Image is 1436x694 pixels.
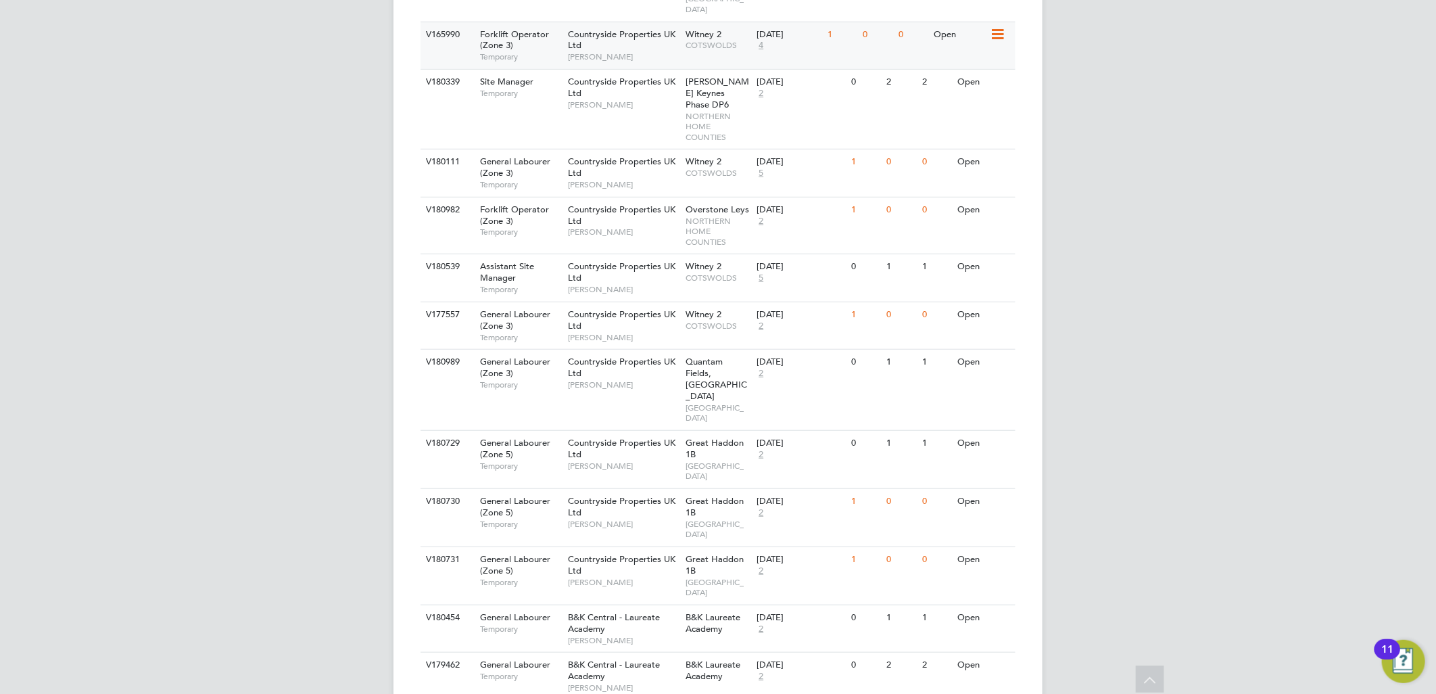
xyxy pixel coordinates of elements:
[686,156,722,167] span: Witney 2
[568,611,660,634] span: B&K Central - Laureate Academy
[757,356,844,368] div: [DATE]
[686,402,750,423] span: [GEOGRAPHIC_DATA]
[686,216,750,248] span: NORTHERN HOME COUNTIES
[480,495,550,518] span: General Labourer (Zone 5)
[884,198,919,223] div: 0
[848,254,883,279] div: 0
[480,519,561,530] span: Temporary
[480,624,561,634] span: Temporary
[860,22,895,47] div: 0
[480,332,561,343] span: Temporary
[568,356,675,379] span: Countryside Properties UK Ltd
[480,156,550,179] span: General Labourer (Zone 3)
[848,431,883,456] div: 0
[568,156,675,179] span: Countryside Properties UK Ltd
[686,260,722,272] span: Witney 2
[480,284,561,295] span: Temporary
[757,507,765,519] span: 2
[568,635,679,646] span: [PERSON_NAME]
[480,28,549,51] span: Forklift Operator (Zone 3)
[848,198,883,223] div: 1
[568,659,660,682] span: B&K Central - Laureate Academy
[480,308,550,331] span: General Labourer (Zone 3)
[848,547,883,572] div: 1
[686,76,750,110] span: [PERSON_NAME] Keynes Phase DP6
[686,40,750,51] span: COTSWOLDS
[955,350,1013,375] div: Open
[848,149,883,175] div: 1
[848,302,883,327] div: 1
[757,449,765,461] span: 2
[568,308,675,331] span: Countryside Properties UK Ltd
[568,204,675,227] span: Countryside Properties UK Ltd
[568,51,679,62] span: [PERSON_NAME]
[848,489,883,514] div: 1
[568,577,679,588] span: [PERSON_NAME]
[757,554,844,565] div: [DATE]
[884,254,919,279] div: 1
[955,489,1013,514] div: Open
[848,653,883,678] div: 0
[955,254,1013,279] div: Open
[423,70,470,95] div: V180339
[423,302,470,327] div: V177557
[848,70,883,95] div: 0
[884,70,919,95] div: 2
[757,76,844,88] div: [DATE]
[955,149,1013,175] div: Open
[423,254,470,279] div: V180539
[895,22,930,47] div: 0
[757,156,844,168] div: [DATE]
[955,302,1013,327] div: Open
[686,659,741,682] span: B&K Laureate Academy
[848,350,883,375] div: 0
[955,653,1013,678] div: Open
[568,179,679,190] span: [PERSON_NAME]
[423,198,470,223] div: V180982
[423,431,470,456] div: V180729
[919,547,954,572] div: 0
[568,519,679,530] span: [PERSON_NAME]
[686,495,744,518] span: Great Haddon 1B
[686,273,750,283] span: COTSWOLDS
[568,99,679,110] span: [PERSON_NAME]
[686,111,750,143] span: NORTHERN HOME COUNTIES
[423,547,470,572] div: V180731
[757,29,821,41] div: [DATE]
[1381,649,1393,667] div: 11
[919,302,954,327] div: 0
[480,379,561,390] span: Temporary
[757,204,844,216] div: [DATE]
[757,321,765,332] span: 2
[568,683,679,693] span: [PERSON_NAME]
[919,254,954,279] div: 1
[757,438,844,449] div: [DATE]
[568,227,679,237] span: [PERSON_NAME]
[480,88,561,99] span: Temporary
[686,321,750,331] span: COTSWOLDS
[757,40,765,51] span: 4
[919,489,954,514] div: 0
[919,653,954,678] div: 2
[919,198,954,223] div: 0
[480,577,561,588] span: Temporary
[686,168,750,179] span: COTSWOLDS
[686,437,744,460] span: Great Haddon 1B
[480,76,533,87] span: Site Manager
[757,261,844,273] div: [DATE]
[423,489,470,514] div: V180730
[824,22,859,47] div: 1
[955,431,1013,456] div: Open
[568,461,679,471] span: [PERSON_NAME]
[480,179,561,190] span: Temporary
[757,168,765,179] span: 5
[568,284,679,295] span: [PERSON_NAME]
[757,88,765,99] span: 2
[568,495,675,518] span: Countryside Properties UK Ltd
[568,437,675,460] span: Countryside Properties UK Ltd
[686,204,750,215] span: Overstone Leys
[757,660,844,671] div: [DATE]
[1382,640,1425,683] button: Open Resource Center, 11 new notifications
[919,350,954,375] div: 1
[884,653,919,678] div: 2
